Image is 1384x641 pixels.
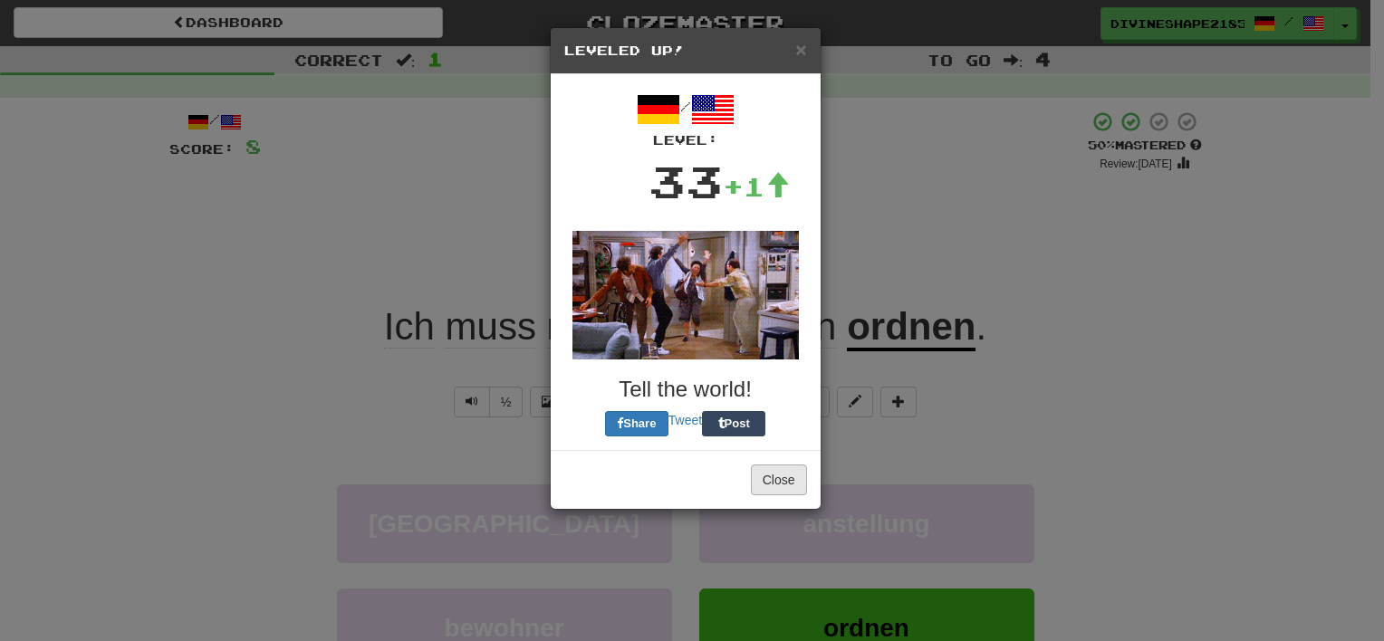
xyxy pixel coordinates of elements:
[795,39,806,60] span: ×
[702,411,765,436] button: Post
[668,413,702,427] a: Tweet
[564,88,807,149] div: /
[751,464,807,495] button: Close
[723,168,790,205] div: +1
[564,42,807,60] h5: Leveled Up!
[649,149,723,213] div: 33
[795,40,806,59] button: Close
[605,411,668,436] button: Share
[564,131,807,149] div: Level:
[564,378,807,401] h3: Tell the world!
[572,231,799,359] img: seinfeld-ebe603044fff2fd1d3e1949e7ad7a701fffed037ac3cad15aebc0dce0abf9909.gif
